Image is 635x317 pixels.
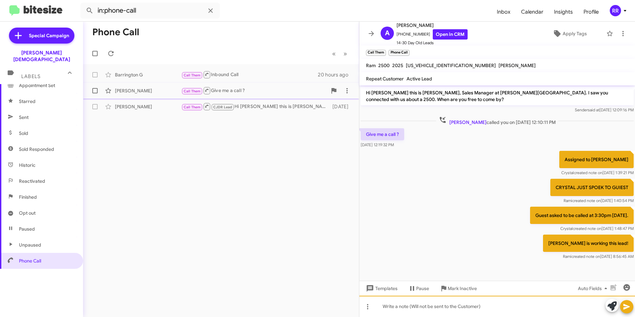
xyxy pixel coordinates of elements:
span: Opt out [19,210,36,216]
span: A [385,28,390,39]
span: [PERSON_NAME] [397,21,468,29]
a: Inbox [492,2,516,22]
div: Hi [PERSON_NAME] this is [PERSON_NAME] at [PERSON_NAME][GEOGRAPHIC_DATA]. Just wanted to follow u... [181,102,329,111]
span: called you on [DATE] 12:10:11 PM [436,116,558,126]
a: Profile [578,2,604,22]
div: RR [610,5,621,16]
span: created note on [572,254,600,259]
span: Labels [21,73,41,79]
span: Appointment Set [19,82,55,89]
button: Apply Tags [536,28,603,40]
div: Barrington G [115,71,181,78]
span: CJDR Lead [213,105,232,109]
button: Templates [359,282,403,294]
span: Historic [19,162,36,168]
small: Phone Call [389,50,409,56]
input: Search [80,3,220,19]
span: created note on [572,198,601,203]
span: Unpaused [19,242,41,248]
span: » [343,50,347,58]
p: [PERSON_NAME] is working this lead! [543,235,634,252]
span: 14-30 Day Old Leads [397,40,468,46]
p: Assigned to [PERSON_NAME] [559,151,634,168]
small: Call Them [366,50,386,56]
div: [DATE] [329,103,354,110]
p: Guest asked to be called at 3:30pm [DATE]. [530,207,634,224]
span: Call Them [184,105,201,109]
div: 20 hours ago [318,71,354,78]
span: [PERSON_NAME] [449,119,487,125]
span: [DATE] 12:19:32 PM [361,142,394,147]
span: 2025 [392,62,403,68]
p: Hi [PERSON_NAME] this is [PERSON_NAME], Sales Manager at [PERSON_NAME][GEOGRAPHIC_DATA]. I saw yo... [361,87,634,105]
div: [PERSON_NAME] [115,103,181,110]
span: created note on [573,226,601,231]
span: Crystal [DATE] 1:39:21 PM [561,170,634,175]
p: Give me a call ? [361,128,404,140]
span: Sender [DATE] 12:09:16 PM [575,107,634,112]
button: Previous [328,47,340,60]
span: Apply Tags [563,28,587,40]
span: Reactivated [19,178,45,184]
span: Rami [DATE] 8:56:45 AM [563,254,634,259]
span: Active Lead [407,76,432,82]
span: created note on [574,170,602,175]
span: Finished [19,194,37,200]
span: Auto Fields [578,282,610,294]
p: CRYSTAL JUST SPOEK TO GUIEST [550,179,634,196]
span: Repeat Customer [366,76,404,82]
span: « [332,50,336,58]
span: Phone Call [19,258,41,264]
button: Mark Inactive [434,282,482,294]
span: Sold [19,130,28,137]
span: Call Them [184,73,201,77]
span: Rami [DATE] 1:40:54 PM [564,198,634,203]
span: Pause [416,282,429,294]
span: [PERSON_NAME] [499,62,536,68]
a: Calendar [516,2,549,22]
button: Next [339,47,351,60]
span: Call Them [184,89,201,93]
div: Give me a call ? [181,86,327,95]
span: Ram [366,62,376,68]
h1: Phone Call [92,27,139,38]
a: Insights [549,2,578,22]
button: RR [604,5,628,16]
nav: Page navigation example [328,47,351,60]
span: Starred [19,98,36,105]
span: [US_VEHICLE_IDENTIFICATION_NUMBER] [406,62,496,68]
div: Inbound Call [181,70,318,79]
span: Sold Responded [19,146,54,153]
div: [PERSON_NAME] [115,87,181,94]
button: Auto Fields [573,282,615,294]
span: Special Campaign [29,32,69,39]
span: said at [588,107,599,112]
span: Crystal [DATE] 1:48:47 PM [560,226,634,231]
span: 2500 [378,62,390,68]
a: Special Campaign [9,28,74,44]
span: Templates [365,282,398,294]
span: Mark Inactive [448,282,477,294]
span: Paused [19,226,35,232]
button: Pause [403,282,434,294]
span: [PHONE_NUMBER] [397,29,468,40]
a: Open in CRM [433,29,468,40]
span: Sent [19,114,29,121]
